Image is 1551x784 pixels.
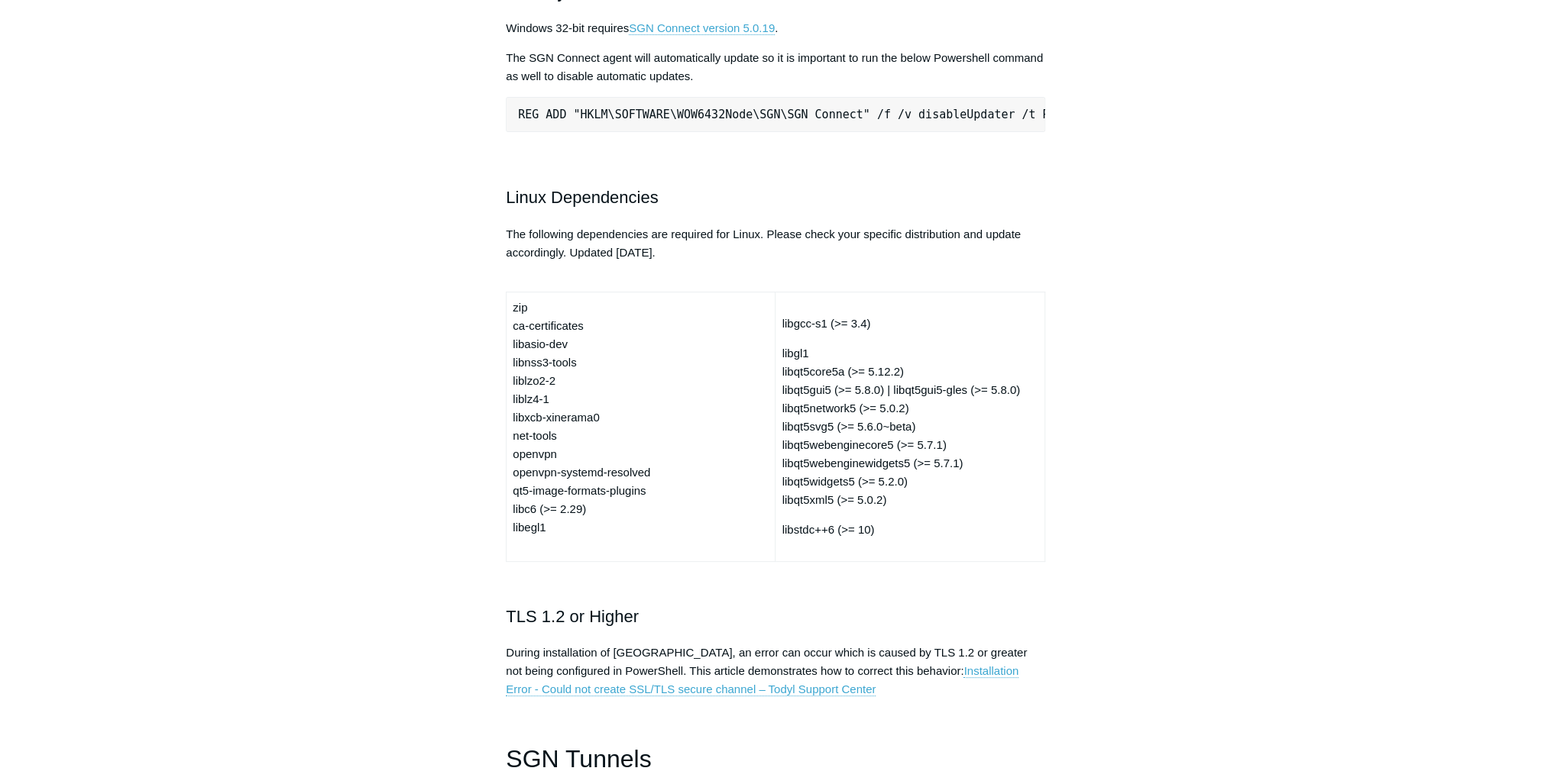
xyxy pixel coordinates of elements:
p: The following dependencies are required for Linux. Please check your specific distribution and up... [506,225,1045,280]
a: SGN Connect version 5.0.19 [629,21,775,35]
p: libstdc++6 (>= 10) [782,521,1038,539]
h1: SGN Tunnels [506,740,1045,779]
h2: Linux Dependencies [506,184,1045,211]
p: libgcc-s1 (>= 3.4) [782,315,1038,333]
pre: REG ADD "HKLM\SOFTWARE\WOW6432Node\SGN\SGN Connect" /f /v disableUpdater /t REG_SZ /d 1 [506,97,1045,132]
h2: TLS 1.2 or Higher [506,603,1045,630]
p: libgl1 libqt5core5a (>= 5.12.2) libqt5gui5 (>= 5.8.0) | libqt5gui5-gles (>= 5.8.0) libqt5network5... [782,344,1038,509]
p: Windows 32-bit requires . [506,19,1045,37]
p: The SGN Connect agent will automatically update so it is important to run the below Powershell co... [506,49,1045,85]
td: zip ca-certificates libasio-dev libnss3-tools liblzo2-2 liblz4-1 libxcb-xinerama0 net-tools openv... [507,292,775,561]
p: During installation of [GEOGRAPHIC_DATA], an error can occur which is caused by TLS 1.2 or greate... [506,644,1045,699]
